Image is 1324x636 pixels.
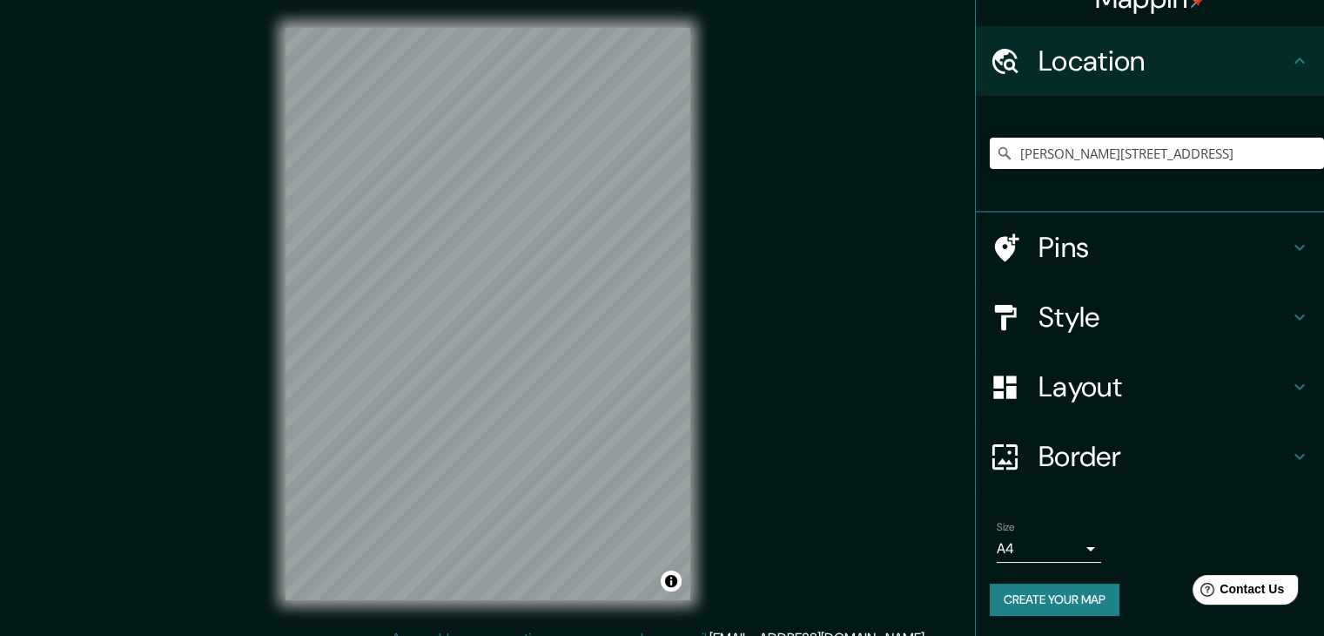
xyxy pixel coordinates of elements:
input: Pick your city or area [990,138,1324,169]
div: Location [976,26,1324,96]
div: A4 [997,535,1101,563]
div: Border [976,422,1324,491]
div: Layout [976,352,1324,422]
label: Size [997,520,1015,535]
h4: Border [1038,439,1289,474]
h4: Layout [1038,369,1289,404]
h4: Location [1038,44,1289,78]
div: Pins [976,213,1324,282]
canvas: Map [286,28,690,600]
h4: Style [1038,300,1289,335]
iframe: Help widget launcher [1169,568,1305,617]
div: Style [976,282,1324,352]
button: Create your map [990,584,1119,616]
h4: Pins [1038,230,1289,265]
button: Toggle attribution [661,571,682,592]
